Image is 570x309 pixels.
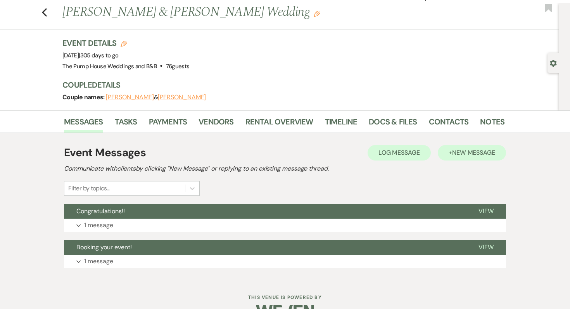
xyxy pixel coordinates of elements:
[478,243,494,251] span: View
[76,243,132,251] span: Booking your event!
[84,256,113,266] p: 1 message
[68,184,110,193] div: Filter by topics...
[62,93,106,101] span: Couple names:
[79,52,118,59] span: |
[106,93,206,101] span: &
[199,116,233,133] a: Vendors
[64,145,146,161] h1: Event Messages
[369,116,417,133] a: Docs & Files
[84,220,113,230] p: 1 message
[429,116,469,133] a: Contacts
[325,116,358,133] a: Timeline
[62,52,119,59] span: [DATE]
[64,240,466,255] button: Booking your event!
[378,148,420,157] span: Log Message
[480,116,504,133] a: Notes
[158,94,206,100] button: [PERSON_NAME]
[452,148,495,157] span: New Message
[478,207,494,215] span: View
[64,204,466,219] button: Congratulations!!
[466,240,506,255] button: View
[368,145,431,161] button: Log Message
[80,52,119,59] span: 305 days to go
[466,204,506,219] button: View
[62,38,189,48] h3: Event Details
[64,116,103,133] a: Messages
[149,116,187,133] a: Payments
[550,59,557,66] button: Open lead details
[166,62,190,70] span: 76 guests
[64,255,506,268] button: 1 message
[76,207,125,215] span: Congratulations!!
[245,116,313,133] a: Rental Overview
[62,62,157,70] span: The Pump House Weddings and B&B
[64,219,506,232] button: 1 message
[106,94,154,100] button: [PERSON_NAME]
[314,10,320,17] button: Edit
[115,116,137,133] a: Tasks
[62,3,410,22] h1: [PERSON_NAME] & [PERSON_NAME] Wedding
[64,164,506,173] h2: Communicate with clients by clicking "New Message" or replying to an existing message thread.
[438,145,506,161] button: +New Message
[62,79,497,90] h3: Couple Details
